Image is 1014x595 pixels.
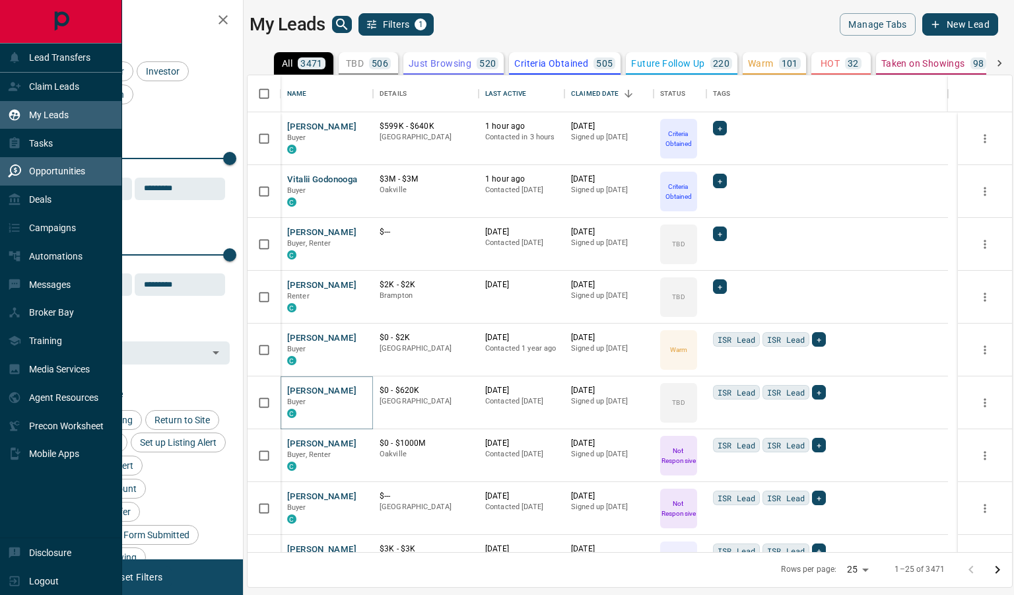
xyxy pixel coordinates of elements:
[596,59,613,68] p: 505
[287,121,356,133] button: [PERSON_NAME]
[287,398,306,406] span: Buyer
[346,59,364,68] p: TBD
[300,59,323,68] p: 3471
[718,386,755,399] span: ISR Lead
[781,564,836,575] p: Rows per page:
[672,292,685,302] p: TBD
[984,557,1011,583] button: Go to next page
[380,438,472,449] p: $0 - $1000M
[817,386,821,399] span: +
[287,303,296,312] div: condos.ca
[571,291,647,301] p: Signed up [DATE]
[821,59,840,68] p: HOT
[485,543,558,555] p: [DATE]
[713,121,727,135] div: +
[485,75,526,112] div: Last Active
[287,239,331,248] span: Buyer, Renter
[571,491,647,502] p: [DATE]
[485,132,558,143] p: Contacted in 3 hours
[287,385,356,398] button: [PERSON_NAME]
[150,415,215,425] span: Return to Site
[571,174,647,185] p: [DATE]
[748,59,774,68] p: Warm
[817,438,821,452] span: +
[380,132,472,143] p: [GEOGRAPHIC_DATA]
[718,333,755,346] span: ISR Lead
[380,75,407,112] div: Details
[485,343,558,354] p: Contacted 1 year ago
[332,16,352,33] button: search button
[287,227,356,239] button: [PERSON_NAME]
[380,174,472,185] p: $3M - $3M
[287,503,306,512] span: Buyer
[380,449,472,460] p: Oakville
[287,145,296,154] div: condos.ca
[767,333,805,346] span: ISR Lead
[380,396,472,407] p: [GEOGRAPHIC_DATA]
[661,499,696,518] p: Not Responsive
[619,85,638,103] button: Sort
[141,66,184,77] span: Investor
[718,438,755,452] span: ISR Lead
[485,396,558,407] p: Contacted [DATE]
[571,449,647,460] p: Signed up [DATE]
[975,393,995,413] button: more
[660,75,685,112] div: Status
[380,227,472,238] p: $---
[287,174,357,186] button: Vitalii Godonooga
[281,75,373,112] div: Name
[287,462,296,471] div: condos.ca
[922,13,998,36] button: New Lead
[975,182,995,201] button: more
[973,59,984,68] p: 98
[718,227,722,240] span: +
[137,61,189,81] div: Investor
[514,59,588,68] p: Criteria Obtained
[812,385,826,400] div: +
[571,385,647,396] p: [DATE]
[485,227,558,238] p: [DATE]
[380,543,472,555] p: $3K - $3K
[485,238,558,248] p: Contacted [DATE]
[817,333,821,346] span: +
[767,386,805,399] span: ISR Lead
[485,279,558,291] p: [DATE]
[485,502,558,512] p: Contacted [DATE]
[380,502,472,512] p: [GEOGRAPHIC_DATA]
[571,396,647,407] p: Signed up [DATE]
[571,121,647,132] p: [DATE]
[571,185,647,195] p: Signed up [DATE]
[661,551,696,571] p: Just Browsing
[485,185,558,195] p: Contacted [DATE]
[713,174,727,188] div: +
[373,75,479,112] div: Details
[975,129,995,149] button: more
[485,332,558,343] p: [DATE]
[42,13,230,29] h2: Filters
[881,59,965,68] p: Taken on Showings
[485,438,558,449] p: [DATE]
[380,332,472,343] p: $0 - $2K
[479,59,496,68] p: 520
[287,356,296,365] div: condos.ca
[767,438,805,452] span: ISR Lead
[571,502,647,512] p: Signed up [DATE]
[670,345,687,355] p: Warm
[718,491,755,505] span: ISR Lead
[975,234,995,254] button: more
[380,343,472,354] p: [GEOGRAPHIC_DATA]
[571,227,647,238] p: [DATE]
[145,410,219,430] div: Return to Site
[571,75,619,112] div: Claimed Date
[718,280,722,293] span: +
[975,551,995,571] button: more
[409,59,471,68] p: Just Browsing
[840,13,915,36] button: Manage Tabs
[485,385,558,396] p: [DATE]
[571,438,647,449] p: [DATE]
[661,182,696,201] p: Criteria Obtained
[895,564,945,575] p: 1–25 of 3471
[131,433,226,452] div: Set up Listing Alert
[706,75,948,112] div: Tags
[975,287,995,307] button: more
